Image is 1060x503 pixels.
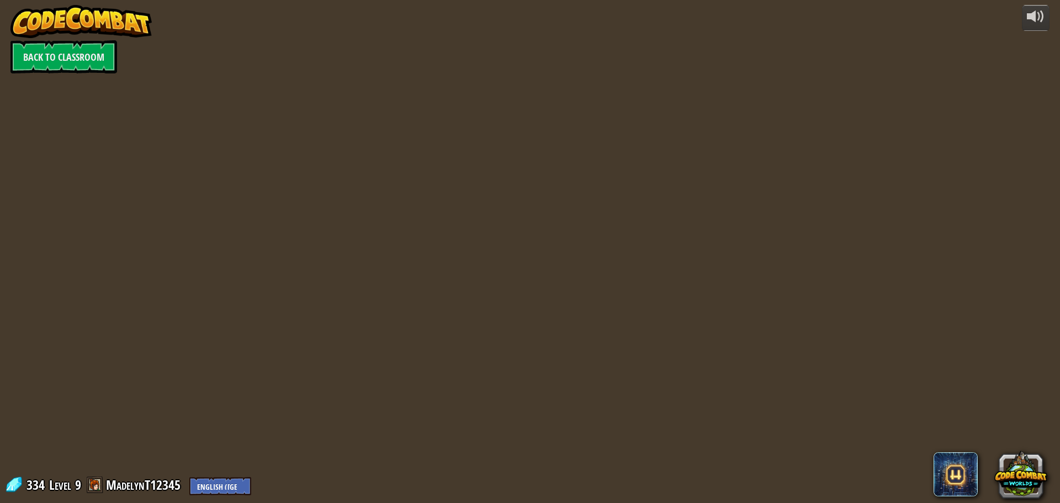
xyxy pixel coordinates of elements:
button: Adjust volume [1022,5,1050,31]
span: 334 [26,476,48,494]
a: MadelynT12345 [106,476,184,494]
span: 9 [75,476,81,494]
a: Back to Classroom [10,40,117,73]
img: CodeCombat - Learn how to code by playing a game [10,5,152,38]
span: Level [49,476,71,494]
